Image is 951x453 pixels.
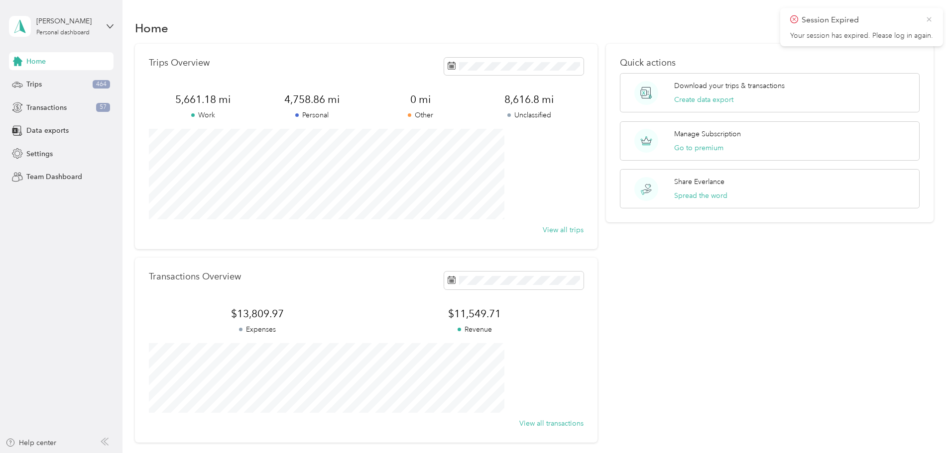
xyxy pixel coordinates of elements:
[26,102,67,113] span: Transactions
[26,172,82,182] span: Team Dashboard
[36,16,99,26] div: [PERSON_NAME]
[366,110,475,120] p: Other
[149,272,241,282] p: Transactions Overview
[149,110,257,120] p: Work
[895,397,951,453] iframe: Everlance-gr Chat Button Frame
[620,58,920,68] p: Quick actions
[674,143,723,153] button: Go to premium
[257,92,366,106] span: 4,758.86 mi
[5,438,56,448] button: Help center
[135,23,168,33] h1: Home
[26,56,46,67] span: Home
[674,190,727,201] button: Spread the word
[802,14,918,26] p: Session Expired
[543,225,584,235] button: View all trips
[257,110,366,120] p: Personal
[36,30,90,36] div: Personal dashboard
[674,177,724,187] p: Share Everlance
[96,103,110,112] span: 57
[149,92,257,106] span: 5,661.18 mi
[366,324,583,335] p: Revenue
[26,125,69,136] span: Data exports
[26,149,53,159] span: Settings
[475,92,583,106] span: 8,616.8 mi
[519,418,584,429] button: View all transactions
[26,79,42,90] span: Trips
[366,92,475,106] span: 0 mi
[366,307,583,321] span: $11,549.71
[674,81,785,91] p: Download your trips & transactions
[93,80,110,89] span: 464
[674,94,733,105] button: Create data export
[149,324,366,335] p: Expenses
[149,307,366,321] span: $13,809.97
[475,110,583,120] p: Unclassified
[149,58,210,68] p: Trips Overview
[790,31,933,40] p: Your session has expired. Please log in again.
[674,129,741,139] p: Manage Subscription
